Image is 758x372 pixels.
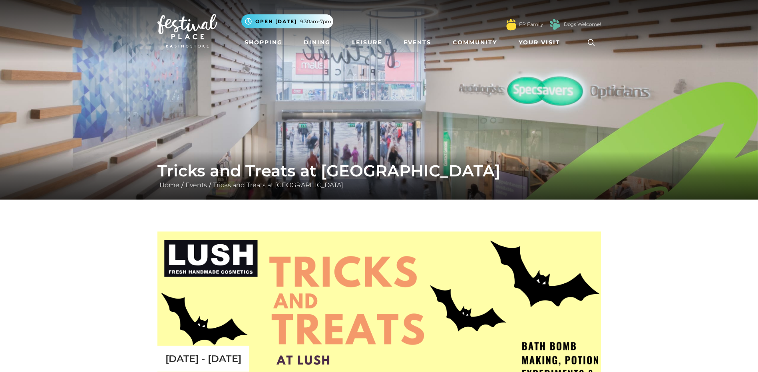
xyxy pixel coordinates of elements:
[300,35,334,50] a: Dining
[450,35,500,50] a: Community
[157,161,601,180] h1: Tricks and Treats at [GEOGRAPHIC_DATA]
[157,14,217,47] img: Festival Place Logo
[211,181,345,189] a: Tricks and Treats at [GEOGRAPHIC_DATA]
[515,35,567,50] a: Your Visit
[300,18,331,25] span: 9.30am-7pm
[255,18,297,25] span: Open [DATE]
[519,38,560,47] span: Your Visit
[349,35,385,50] a: Leisure
[157,181,181,189] a: Home
[519,21,543,28] a: FP Family
[564,21,601,28] a: Dogs Welcome!
[165,353,241,364] p: [DATE] - [DATE]
[241,35,286,50] a: Shopping
[400,35,434,50] a: Events
[151,161,607,190] div: / /
[241,14,333,28] button: Open [DATE] 9.30am-7pm
[183,181,209,189] a: Events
